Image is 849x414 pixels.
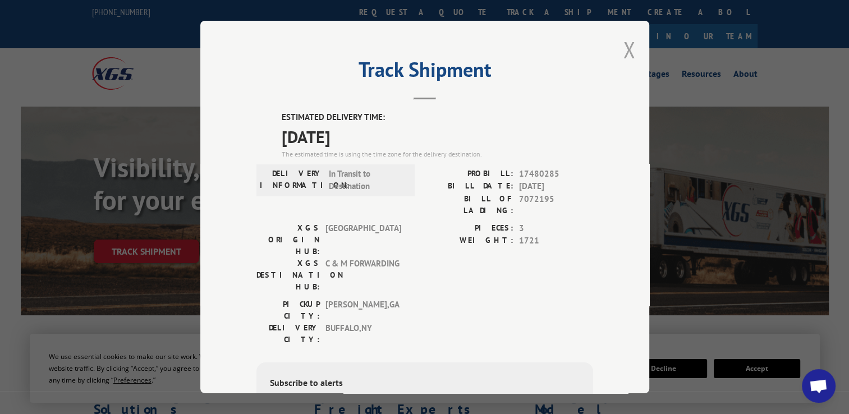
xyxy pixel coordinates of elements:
[425,234,513,247] label: WEIGHT:
[256,62,593,83] h2: Track Shipment
[325,321,401,345] span: BUFFALO , NY
[519,222,593,234] span: 3
[256,321,320,345] label: DELIVERY CITY:
[519,180,593,193] span: [DATE]
[325,257,401,292] span: C & M FORWARDING
[519,167,593,180] span: 17480285
[425,222,513,234] label: PIECES:
[325,298,401,321] span: [PERSON_NAME] , GA
[425,180,513,193] label: BILL DATE:
[802,369,836,403] div: Open chat
[519,192,593,216] span: 7072195
[282,111,593,124] label: ESTIMATED DELIVERY TIME:
[256,222,320,257] label: XGS ORIGIN HUB:
[425,167,513,180] label: PROBILL:
[256,298,320,321] label: PICKUP CITY:
[425,192,513,216] label: BILL OF LADING:
[325,222,401,257] span: [GEOGRAPHIC_DATA]
[282,123,593,149] span: [DATE]
[260,167,323,192] label: DELIVERY INFORMATION:
[623,35,635,65] button: Close modal
[282,149,593,159] div: The estimated time is using the time zone for the delivery destination.
[270,375,580,392] div: Subscribe to alerts
[329,167,405,192] span: In Transit to Destination
[256,257,320,292] label: XGS DESTINATION HUB:
[519,234,593,247] span: 1721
